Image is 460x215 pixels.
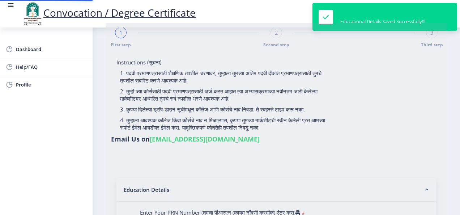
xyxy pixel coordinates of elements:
[16,63,87,71] span: Help/FAQ
[16,45,87,54] span: Dashboard
[22,6,196,20] a: Convocation / Degree Certificate
[22,1,43,26] img: logo
[16,80,87,89] span: Profile
[340,18,425,25] div: Educational Details Saved Successfully!!!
